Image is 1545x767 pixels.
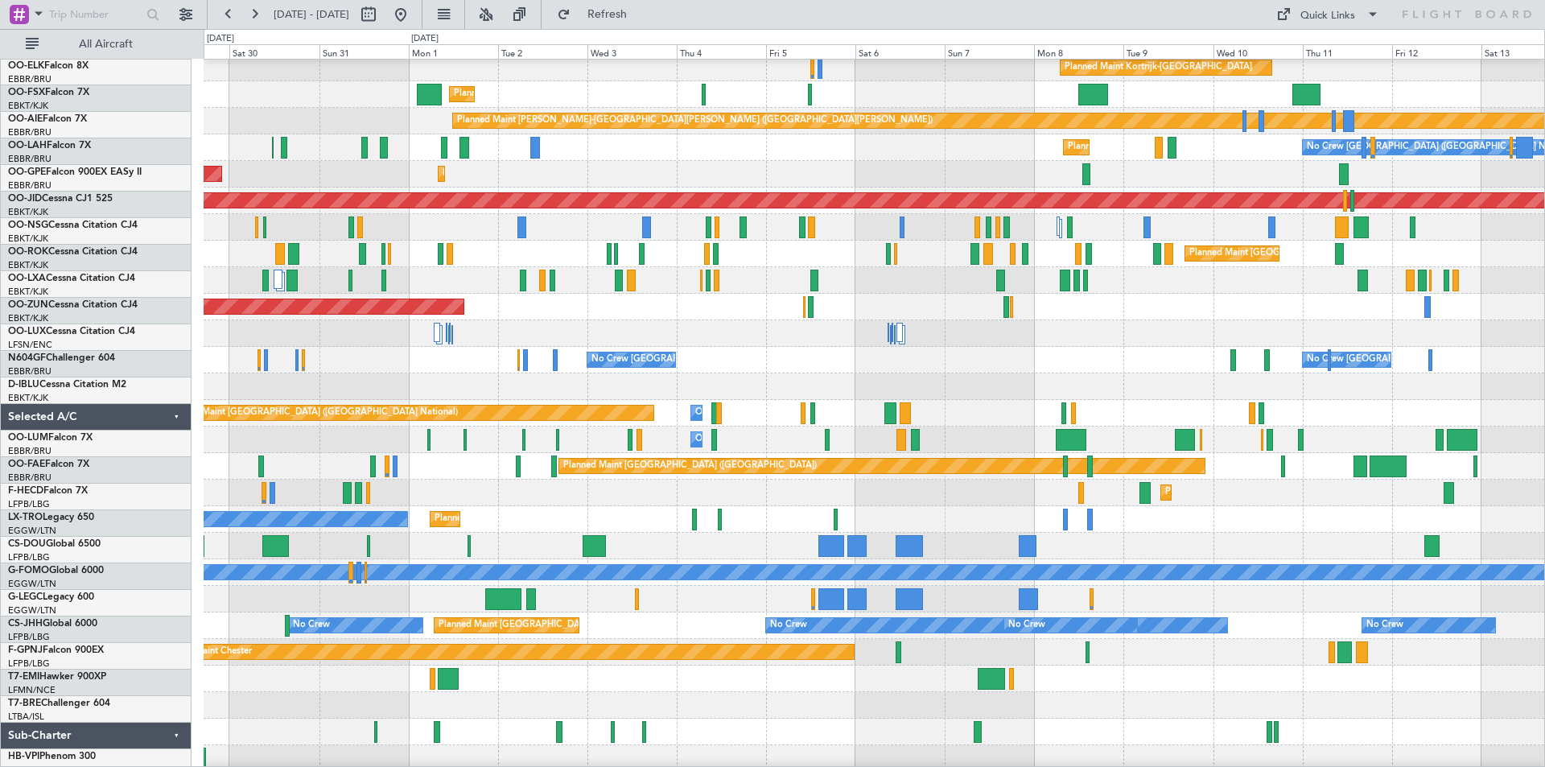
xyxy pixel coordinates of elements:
span: OO-LAH [8,141,47,151]
span: All Aircraft [42,39,170,50]
span: G-LEGC [8,592,43,602]
a: EGGW/LTN [8,578,56,590]
div: Owner Melsbroek Air Base [695,427,805,452]
a: LFPB/LBG [8,658,50,670]
a: G-LEGCLegacy 600 [8,592,94,602]
a: EBKT/KJK [8,100,48,112]
a: EBKT/KJK [8,286,48,298]
button: All Aircraft [18,31,175,57]
div: Quick Links [1300,8,1355,24]
div: Planned Maint Kortrijk-[GEOGRAPHIC_DATA] [1065,56,1252,80]
span: OO-ZUN [8,300,48,310]
a: OO-AIEFalcon 7X [8,114,87,124]
span: OO-NSG [8,221,48,230]
div: Fri 12 [1392,44,1481,59]
div: No Crew [1008,613,1045,637]
div: Sun 7 [945,44,1034,59]
a: OO-NSGCessna Citation CJ4 [8,221,138,230]
a: EBBR/BRU [8,472,51,484]
div: No Crew [770,613,807,637]
a: OO-ELKFalcon 8X [8,61,89,71]
span: OO-LUM [8,433,48,443]
a: EBBR/BRU [8,153,51,165]
span: OO-LXA [8,274,46,283]
div: Sun 31 [319,44,409,59]
span: [DATE] - [DATE] [274,7,349,22]
a: T7-EMIHawker 900XP [8,672,106,682]
div: Planned Maint [GEOGRAPHIC_DATA] ([GEOGRAPHIC_DATA] National) [1068,135,1359,159]
input: Trip Number [49,2,142,27]
div: No Crew [1366,613,1403,637]
div: No Crew [293,613,330,637]
a: OO-ROKCessna Citation CJ4 [8,247,138,257]
a: OO-LXACessna Citation CJ4 [8,274,135,283]
span: Refresh [574,9,641,20]
div: Mon 8 [1034,44,1123,59]
a: OO-LUXCessna Citation CJ4 [8,327,135,336]
div: Planned Maint [GEOGRAPHIC_DATA] ([GEOGRAPHIC_DATA]) [435,507,688,531]
span: T7-BRE [8,699,41,708]
a: EBKT/KJK [8,312,48,324]
button: Refresh [550,2,646,27]
div: Owner Melsbroek Air Base [695,401,805,425]
span: OO-ROK [8,247,48,257]
span: OO-GPE [8,167,46,177]
span: F-GPNJ [8,645,43,655]
a: EBBR/BRU [8,126,51,138]
span: OO-FSX [8,88,45,97]
div: Planned Maint [GEOGRAPHIC_DATA] ([GEOGRAPHIC_DATA] National) [1189,241,1481,266]
a: OO-FSXFalcon 7X [8,88,89,97]
div: [DATE] [207,32,234,46]
a: EBBR/BRU [8,445,51,457]
div: Wed 3 [587,44,677,59]
a: EBBR/BRU [8,179,51,192]
div: Planned Maint Dusseldorf [1165,480,1271,505]
div: Planned Maint [GEOGRAPHIC_DATA] ([GEOGRAPHIC_DATA]) [563,454,817,478]
a: T7-BREChallenger 604 [8,699,110,708]
a: EGGW/LTN [8,604,56,616]
div: Thu 11 [1303,44,1392,59]
div: Planned Maint [GEOGRAPHIC_DATA] ([GEOGRAPHIC_DATA]) [439,613,692,637]
a: CS-DOUGlobal 6500 [8,539,101,549]
a: LFPB/LBG [8,498,50,510]
a: N604GFChallenger 604 [8,353,115,363]
div: Planned Maint Kortrijk-[GEOGRAPHIC_DATA] [443,162,630,186]
div: Planned Maint Chester [159,640,252,664]
a: LTBA/ISL [8,711,44,723]
a: LFPB/LBG [8,631,50,643]
div: Tue 2 [498,44,587,59]
div: [DATE] [411,32,439,46]
a: LFSN/ENC [8,339,52,351]
div: Wed 10 [1213,44,1303,59]
span: F-HECD [8,486,43,496]
a: F-GPNJFalcon 900EX [8,645,104,655]
span: OO-ELK [8,61,44,71]
span: T7-EMI [8,672,39,682]
a: EBBR/BRU [8,73,51,85]
div: Planned Maint [PERSON_NAME]-[GEOGRAPHIC_DATA][PERSON_NAME] ([GEOGRAPHIC_DATA][PERSON_NAME]) [457,109,933,133]
a: OO-FAEFalcon 7X [8,460,89,469]
a: OO-LAHFalcon 7X [8,141,91,151]
span: OO-FAE [8,460,45,469]
a: F-HECDFalcon 7X [8,486,88,496]
span: OO-AIE [8,114,43,124]
a: D-IBLUCessna Citation M2 [8,380,126,390]
a: EBKT/KJK [8,206,48,218]
span: CS-DOU [8,539,46,549]
a: EBKT/KJK [8,259,48,271]
span: LX-TRO [8,513,43,522]
a: OO-GPEFalcon 900EX EASy II [8,167,142,177]
a: EBBR/BRU [8,365,51,377]
div: Sat 30 [229,44,319,59]
div: Planned Maint [GEOGRAPHIC_DATA] ([GEOGRAPHIC_DATA] National) [167,401,458,425]
a: EBKT/KJK [8,392,48,404]
a: LFMN/NCE [8,684,56,696]
a: LFPB/LBG [8,551,50,563]
div: Thu 4 [677,44,766,59]
span: G-FOMO [8,566,49,575]
a: EBKT/KJK [8,233,48,245]
span: N604GF [8,353,46,363]
div: Planned Maint [GEOGRAPHIC_DATA] ([GEOGRAPHIC_DATA]) [454,82,707,106]
div: No Crew [GEOGRAPHIC_DATA] ([GEOGRAPHIC_DATA] National) [591,348,861,372]
div: Sat 6 [855,44,945,59]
